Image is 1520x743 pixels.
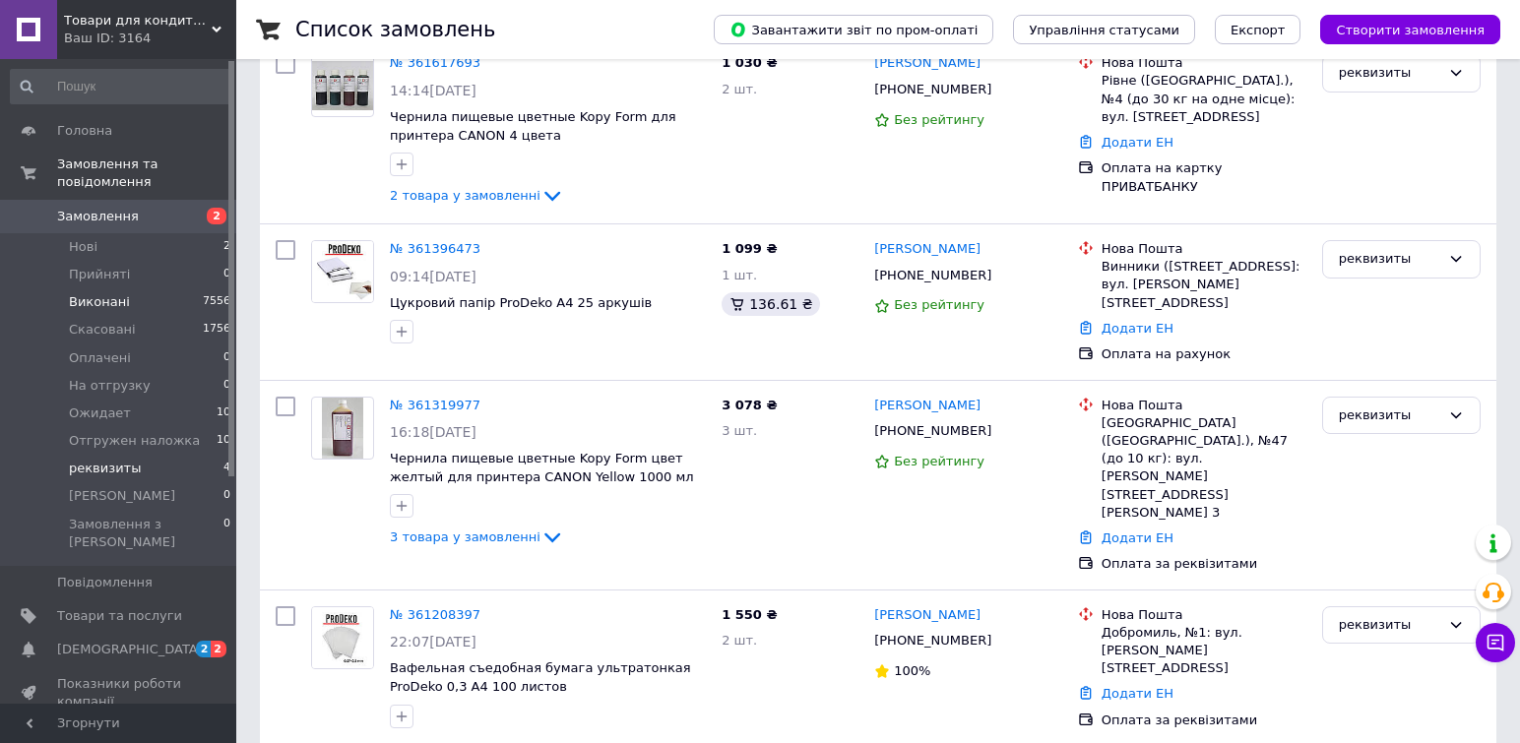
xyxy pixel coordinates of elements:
[390,660,691,694] a: Вафельная съедобная бумага ультратонкая ProDeko 0,3 A4 100 листов
[64,12,212,30] span: Товари для кондитера ProDeko
[894,112,984,127] span: Без рейтингу
[69,266,130,283] span: Прийняті
[722,268,757,282] span: 1 шт.
[390,188,540,203] span: 2 товара у замовленні
[894,663,930,678] span: 100%
[874,54,981,73] a: [PERSON_NAME]
[1102,712,1306,729] div: Оплата за реквізитами
[390,451,694,484] a: Чернила пищевые цветные Kopy Form цвет желтый для принтера CANON Yellow 1000 мл
[390,529,540,544] span: 3 товара у замовленні
[390,269,476,284] span: 09:14[DATE]
[203,321,230,339] span: 1756
[722,292,820,316] div: 136.61 ₴
[223,487,230,505] span: 0
[223,377,230,395] span: 0
[722,398,777,412] span: 3 078 ₴
[207,208,226,224] span: 2
[69,404,131,422] span: Ожидает
[223,349,230,367] span: 0
[874,82,991,96] span: [PHONE_NUMBER]
[203,293,230,311] span: 7556
[390,529,564,544] a: 3 товара у замовленні
[1102,258,1306,312] div: Винники ([STREET_ADDRESS]: вул. [PERSON_NAME][STREET_ADDRESS]
[223,460,230,477] span: 4
[1102,414,1306,522] div: [GEOGRAPHIC_DATA] ([GEOGRAPHIC_DATA].), №47 (до 10 кг): вул. [PERSON_NAME][STREET_ADDRESS][PERSON...
[1339,63,1440,84] div: реквизиты
[1215,15,1301,44] button: Експорт
[217,404,230,422] span: 10
[1102,555,1306,573] div: Оплата за реквізитами
[894,454,984,468] span: Без рейтингу
[312,241,373,302] img: Фото товару
[69,349,131,367] span: Оплачені
[69,293,130,311] span: Виконані
[69,377,151,395] span: На отгрузку
[1102,135,1173,150] a: Додати ЕН
[874,633,991,648] span: [PHONE_NUMBER]
[69,321,136,339] span: Скасовані
[1102,530,1173,545] a: Додати ЕН
[874,268,991,282] span: [PHONE_NUMBER]
[1339,405,1440,426] div: реквизиты
[1339,615,1440,636] div: реквизиты
[1300,22,1500,36] a: Створити замовлення
[1102,397,1306,414] div: Нова Пошта
[69,432,200,450] span: Отгружен наложка
[1102,159,1306,195] div: Оплата на картку ПРИВАТБАНКУ
[311,397,374,460] a: Фото товару
[57,574,153,591] span: Повідомлення
[64,30,236,47] div: Ваш ID: 3164
[1102,240,1306,258] div: Нова Пошта
[57,155,236,191] span: Замовлення та повідомлення
[874,606,981,625] a: [PERSON_NAME]
[57,675,182,711] span: Показники роботи компанії
[1102,606,1306,624] div: Нова Пошта
[894,297,984,312] span: Без рейтингу
[390,424,476,440] span: 16:18[DATE]
[390,398,480,412] a: № 361319977
[1102,345,1306,363] div: Оплата на рахунок
[390,634,476,650] span: 22:07[DATE]
[390,83,476,98] span: 14:14[DATE]
[57,208,139,225] span: Замовлення
[1029,23,1179,37] span: Управління статусами
[390,295,652,310] a: Цукровий папір ProDeko А4 25 аркушів
[312,607,372,668] img: Фото товару
[1336,23,1485,37] span: Створити замовлення
[1102,321,1173,336] a: Додати ЕН
[196,641,212,657] span: 2
[390,109,676,143] a: Чернила пищевые цветные Kopy Form для принтера CANON 4 цвета
[322,398,362,459] img: Фото товару
[69,238,97,256] span: Нові
[211,641,226,657] span: 2
[69,460,141,477] span: реквизиты
[729,21,978,38] span: Завантажити звіт по пром-оплаті
[722,633,757,648] span: 2 шт.
[390,607,480,622] a: № 361208397
[722,423,757,438] span: 3 шт.
[722,82,757,96] span: 2 шт.
[1320,15,1500,44] button: Створити замовлення
[311,606,374,669] a: Фото товару
[217,432,230,450] span: 10
[57,122,112,140] span: Головна
[1102,686,1173,701] a: Додати ЕН
[223,266,230,283] span: 0
[69,487,175,505] span: [PERSON_NAME]
[1476,623,1515,662] button: Чат з покупцем
[311,54,374,117] a: Фото товару
[1339,249,1440,270] div: реквизиты
[390,55,480,70] a: № 361617693
[390,188,564,203] a: 2 товара у замовленні
[57,607,182,625] span: Товари та послуги
[57,641,203,658] span: [DEMOGRAPHIC_DATA]
[10,69,232,104] input: Пошук
[311,240,374,303] a: Фото товару
[722,241,777,256] span: 1 099 ₴
[722,55,777,70] span: 1 030 ₴
[1102,72,1306,126] div: Рівне ([GEOGRAPHIC_DATA].), №4 (до 30 кг на одне місце): вул. [STREET_ADDRESS]
[223,516,230,551] span: 0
